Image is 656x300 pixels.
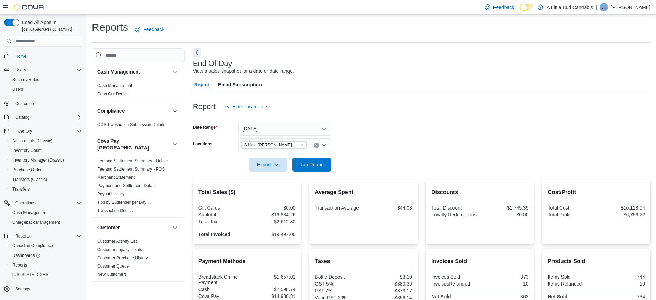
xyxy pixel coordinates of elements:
[7,251,85,260] a: Dashboards
[1,51,85,61] button: Home
[198,257,296,265] h2: Payment Methods
[97,167,165,172] a: Fee and Settlement Summary - POS
[97,192,124,196] a: Payout History
[10,137,55,145] a: Adjustments (Classic)
[10,209,50,217] a: Cash Management
[97,91,129,96] a: Cash Out Details
[15,54,26,59] span: Home
[7,217,85,227] button: Chargeback Management
[12,199,82,207] span: Operations
[547,3,593,11] p: A Little Bud Cannabis
[10,85,26,94] a: Users
[97,175,135,180] a: Merchant Statement
[299,161,324,168] span: Run Report
[198,219,246,224] div: Total Tax
[365,288,412,293] div: $873.17
[92,81,185,101] div: Cash Management
[248,219,296,224] div: $2,612.80
[12,177,47,182] span: Transfers (Classic)
[600,3,608,11] div: Jake Kearns
[12,51,82,60] span: Home
[10,271,82,279] span: Washington CCRS
[253,158,283,172] span: Export
[481,212,529,217] div: $0.00
[193,59,232,68] h3: End Of Day
[520,4,534,11] input: Dark Mode
[1,284,85,294] button: Settings
[97,224,120,231] h3: Customer
[12,66,29,74] button: Users
[7,270,85,280] button: [US_STATE] CCRS
[431,188,529,196] h2: Discounts
[12,199,38,207] button: Operations
[97,239,137,244] a: Customer Activity List
[15,286,30,292] span: Settings
[481,294,529,299] div: 363
[548,294,567,299] strong: Net Sold
[10,76,82,84] span: Security Roles
[15,101,35,106] span: Customers
[7,165,85,175] button: Purchase Orders
[198,212,246,217] div: Subtotal
[493,4,514,11] span: Feedback
[97,158,168,164] span: Fee and Settlement Summary - Online
[315,288,362,293] div: PST 7%
[431,205,479,211] div: Total Discount
[97,255,148,261] span: Customer Purchase History
[598,212,645,217] div: $6,756.22
[315,205,362,211] div: Transaction Average
[12,232,32,240] button: Reports
[598,274,645,280] div: 744
[482,0,517,14] a: Feedback
[97,83,132,88] a: Cash Management
[10,251,43,260] a: Dashboards
[10,218,82,226] span: Chargeback Management
[10,261,30,269] a: Reports
[7,155,85,165] button: Inventory Manager (Classic)
[97,107,169,114] button: Compliance
[321,143,327,148] button: Open list of options
[7,208,85,217] button: Cash Management
[10,146,45,155] a: Inventory Count
[7,75,85,85] button: Security Roles
[481,274,529,280] div: 373
[431,257,529,265] h2: Invoices Sold
[12,77,39,83] span: Security Roles
[221,100,271,114] button: Hide Parameters
[97,122,165,127] span: OCS Transaction Submission Details
[171,68,179,76] button: Cash Management
[97,263,129,269] span: Customer Queue
[10,271,51,279] a: [US_STATE] CCRS
[97,183,156,188] a: Payment and Settlement Details
[92,237,185,281] div: Customer
[97,208,133,213] span: Transaction Details
[12,220,60,225] span: Chargeback Management
[12,148,42,153] span: Inventory Count
[548,274,595,280] div: Items Sold
[232,103,268,110] span: Hide Parameters
[132,22,167,36] a: Feedback
[218,78,262,91] span: Email Subscription
[598,294,645,299] div: 734
[244,142,298,148] span: A Little [PERSON_NAME] Rock
[7,184,85,194] button: Transfers
[548,212,595,217] div: Total Profit
[548,188,645,196] h2: Cost/Profit
[193,125,217,130] label: Date Range
[198,188,296,196] h2: Total Sales ($)
[601,3,606,11] span: JK
[92,20,128,34] h1: Reports
[10,146,82,155] span: Inventory Count
[431,281,479,287] div: InvoicesRefunded
[97,224,169,231] button: Customer
[12,243,53,249] span: Canadian Compliance
[1,126,85,136] button: Inventory
[12,262,27,268] span: Reports
[598,205,645,211] div: $10,128.04
[97,200,146,205] a: Tips by Budtender per Day
[193,141,213,147] label: Locations
[97,191,124,197] span: Payout History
